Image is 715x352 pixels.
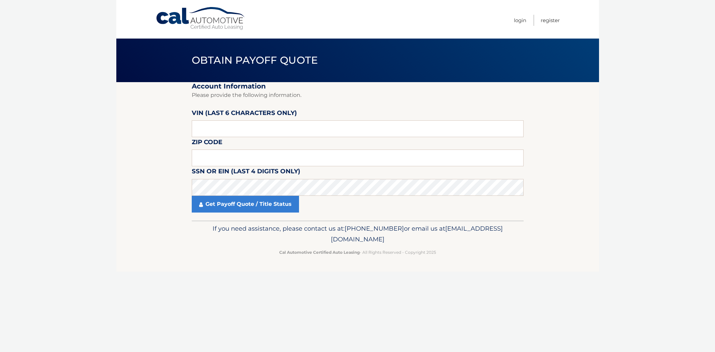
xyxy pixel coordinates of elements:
p: Please provide the following information. [192,91,524,100]
a: Cal Automotive [156,7,246,31]
p: If you need assistance, please contact us at: or email us at [196,223,519,245]
strong: Cal Automotive Certified Auto Leasing [279,250,360,255]
label: VIN (last 6 characters only) [192,108,297,120]
span: [PHONE_NUMBER] [345,225,404,232]
p: - All Rights Reserved - Copyright 2025 [196,249,519,256]
a: Get Payoff Quote / Title Status [192,196,299,213]
a: Login [514,15,526,26]
span: Obtain Payoff Quote [192,54,318,66]
a: Register [541,15,560,26]
h2: Account Information [192,82,524,91]
label: Zip Code [192,137,222,150]
label: SSN or EIN (last 4 digits only) [192,166,300,179]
